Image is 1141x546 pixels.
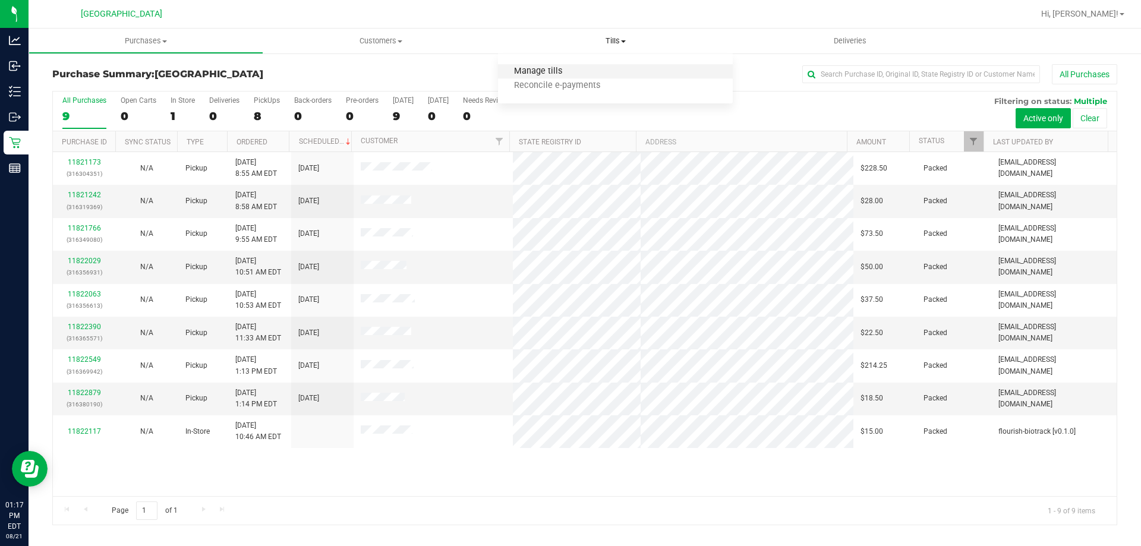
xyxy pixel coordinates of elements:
span: $50.00 [861,261,883,273]
span: $214.25 [861,360,887,371]
a: Ordered [237,138,267,146]
span: Pickup [185,327,207,339]
div: [DATE] [393,96,414,105]
a: 11822063 [68,290,101,298]
span: Packed [923,261,947,273]
span: [DATE] [298,393,319,404]
a: 11821242 [68,191,101,199]
span: [DATE] 10:53 AM EDT [235,289,281,311]
div: 0 [428,109,449,123]
span: flourish-biotrack [v0.1.0] [998,426,1076,437]
span: [EMAIL_ADDRESS][DOMAIN_NAME] [998,190,1110,212]
th: Address [636,131,847,152]
span: [DATE] [298,228,319,239]
button: N/A [140,360,153,371]
button: N/A [140,393,153,404]
div: Open Carts [121,96,156,105]
span: Not Applicable [140,295,153,304]
span: [EMAIL_ADDRESS][DOMAIN_NAME] [998,354,1110,377]
span: [DATE] [298,261,319,273]
button: N/A [140,195,153,207]
span: Purchases [29,36,263,46]
a: Status [919,137,944,145]
div: 8 [254,109,280,123]
div: Needs Review [463,96,507,105]
button: N/A [140,294,153,305]
inline-svg: Analytics [9,34,21,46]
span: Packed [923,294,947,305]
span: [DATE] 1:14 PM EDT [235,387,277,410]
div: 9 [62,109,106,123]
span: Not Applicable [140,427,153,435]
button: N/A [140,426,153,437]
a: Filter [490,131,509,152]
span: $37.50 [861,294,883,305]
span: Packed [923,228,947,239]
a: Deliveries [733,29,967,53]
span: $15.00 [861,426,883,437]
span: Filtering on status: [994,96,1071,106]
h3: Purchase Summary: [52,69,407,80]
p: (316304351) [60,168,108,179]
button: Clear [1073,108,1107,128]
p: (316356931) [60,267,108,278]
span: Pickup [185,228,207,239]
span: Packed [923,360,947,371]
button: N/A [140,327,153,339]
span: [EMAIL_ADDRESS][DOMAIN_NAME] [998,255,1110,278]
span: $22.50 [861,327,883,339]
p: (316365571) [60,333,108,344]
p: (316319369) [60,201,108,213]
div: 0 [294,109,332,123]
span: [GEOGRAPHIC_DATA] [81,9,162,19]
span: [DATE] [298,327,319,339]
div: All Purchases [62,96,106,105]
span: [EMAIL_ADDRESS][DOMAIN_NAME] [998,223,1110,245]
p: 08/21 [5,532,23,541]
span: [DATE] 10:51 AM EDT [235,255,281,278]
span: [DATE] [298,294,319,305]
a: Customer [361,137,398,145]
a: Tills Manage tills Reconcile e-payments [498,29,733,53]
span: Hi, [PERSON_NAME]! [1041,9,1118,18]
span: Pickup [185,360,207,371]
a: Scheduled [299,137,353,146]
span: Not Applicable [140,164,153,172]
span: Packed [923,163,947,174]
span: Not Applicable [140,361,153,370]
div: Pre-orders [346,96,379,105]
a: Purchases [29,29,263,53]
inline-svg: Reports [9,162,21,174]
button: All Purchases [1052,64,1117,84]
span: [DATE] 10:46 AM EDT [235,420,281,443]
a: Sync Status [125,138,171,146]
iframe: Resource center [12,451,48,487]
span: Customers [264,36,497,46]
span: [DATE] [298,163,319,174]
span: [DATE] 8:55 AM EDT [235,157,277,179]
span: $73.50 [861,228,883,239]
span: [GEOGRAPHIC_DATA] [155,68,263,80]
span: [EMAIL_ADDRESS][DOMAIN_NAME] [998,387,1110,410]
span: Not Applicable [140,394,153,402]
span: Reconcile e-payments [498,81,616,91]
span: $18.50 [861,393,883,404]
a: 11822390 [68,323,101,331]
span: Multiple [1074,96,1107,106]
p: (316349080) [60,234,108,245]
button: Active only [1016,108,1071,128]
p: 01:17 PM EDT [5,500,23,532]
button: N/A [140,261,153,273]
a: 11822879 [68,389,101,397]
a: Customers [263,29,498,53]
span: Not Applicable [140,329,153,337]
div: 0 [346,109,379,123]
span: In-Store [185,426,210,437]
span: Packed [923,426,947,437]
span: Pickup [185,163,207,174]
span: [DATE] 11:33 AM EDT [235,321,281,344]
a: 11821766 [68,224,101,232]
p: (316369942) [60,366,108,377]
span: Not Applicable [140,229,153,238]
button: N/A [140,163,153,174]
